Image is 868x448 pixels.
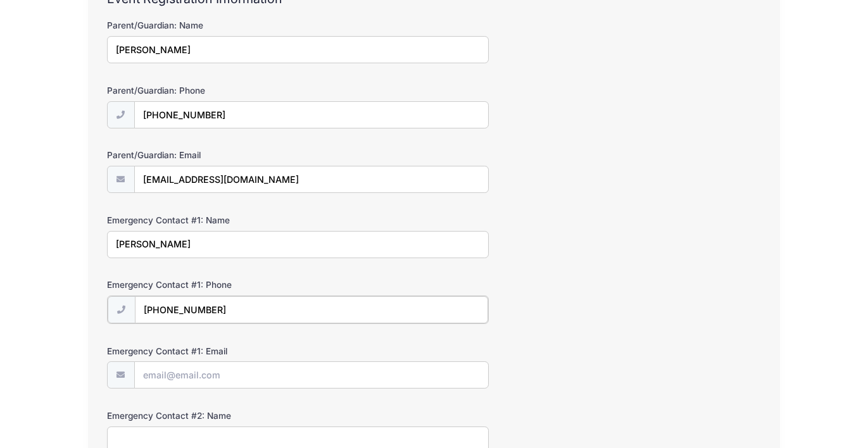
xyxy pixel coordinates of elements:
[134,166,489,193] input: email@email.com
[107,19,325,32] label: Parent/Guardian: Name
[107,345,325,358] label: Emergency Contact #1: Email
[135,296,488,323] input: (xxx) xxx-xxxx
[107,84,325,97] label: Parent/Guardian: Phone
[134,101,489,128] input: (xxx) xxx-xxxx
[107,409,325,422] label: Emergency Contact #2: Name
[107,278,325,291] label: Emergency Contact #1: Phone
[107,149,325,161] label: Parent/Guardian: Email
[107,214,325,227] label: Emergency Contact #1: Name
[134,361,489,389] input: email@email.com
